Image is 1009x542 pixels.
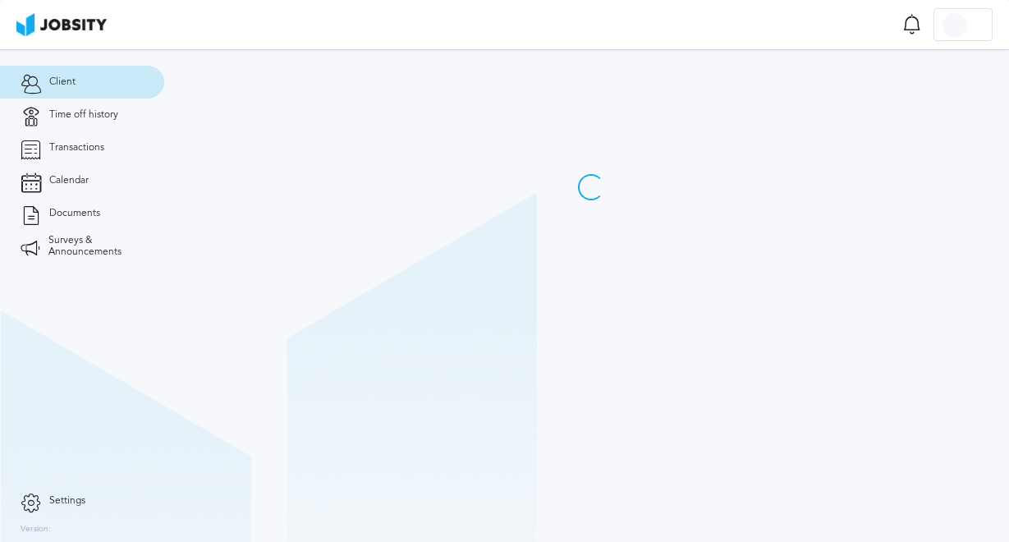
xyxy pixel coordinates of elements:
span: Transactions [49,142,104,154]
img: ab4bad089aa723f57921c736e9817d99.png [16,13,107,36]
span: Documents [49,208,100,219]
span: Settings [49,495,85,507]
span: Surveys & Announcements [48,235,144,258]
span: Calendar [49,175,89,186]
label: Version: [21,525,51,535]
span: Time off history [49,109,118,121]
span: Client [49,76,76,88]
